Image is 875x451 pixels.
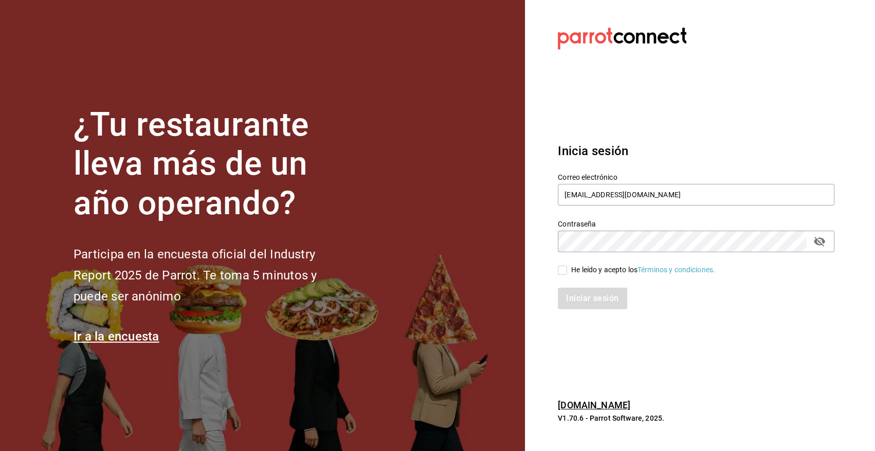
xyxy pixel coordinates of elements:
h2: Participa en la encuesta oficial del Industry Report 2025 de Parrot. Te toma 5 minutos y puede se... [74,244,351,307]
label: Correo electrónico [558,173,834,180]
button: passwordField [811,233,828,250]
a: [DOMAIN_NAME] [558,400,630,410]
div: He leído y acepto los [571,265,715,275]
label: Contraseña [558,220,834,227]
h1: ¿Tu restaurante lleva más de un año operando? [74,105,351,223]
input: Ingresa tu correo electrónico [558,184,834,205]
h3: Inicia sesión [558,142,834,160]
a: Términos y condiciones. [637,266,715,274]
a: Ir a la encuesta [74,329,159,344]
p: V1.70.6 - Parrot Software, 2025. [558,413,834,423]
